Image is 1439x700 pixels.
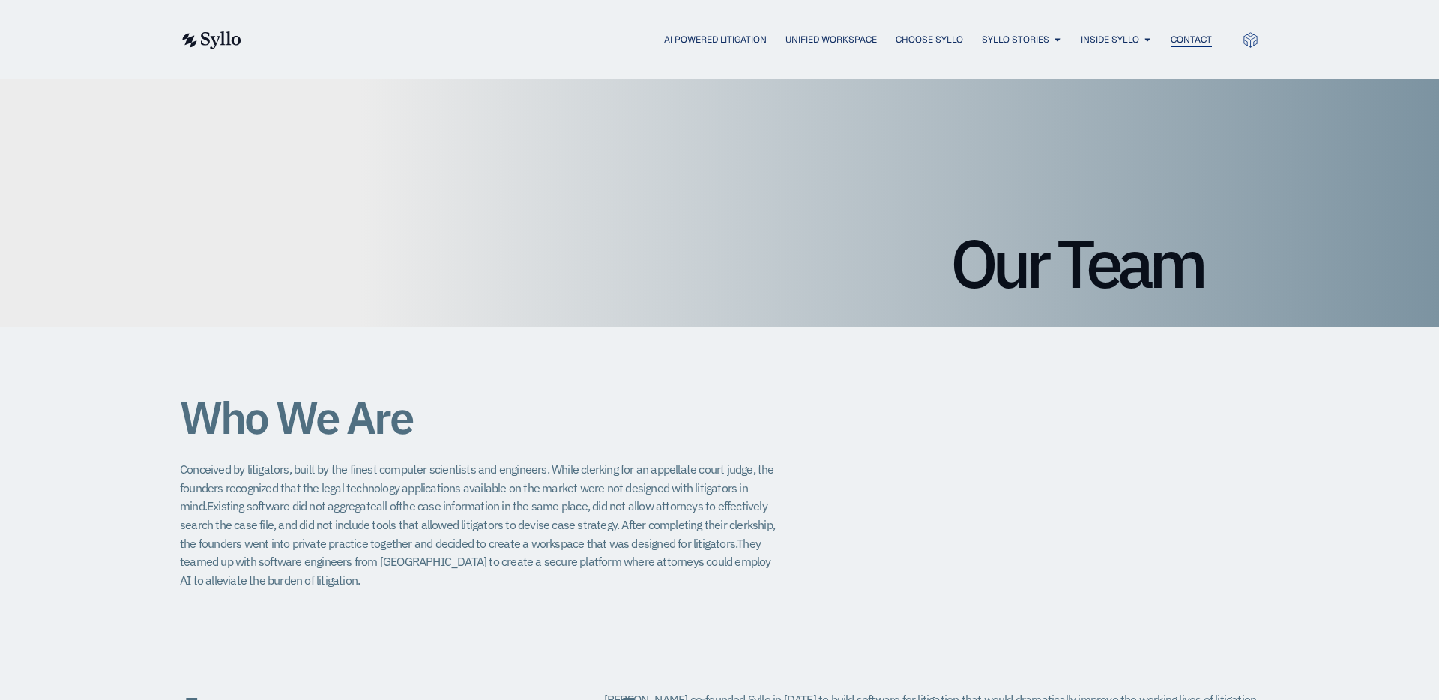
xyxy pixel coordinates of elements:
[896,33,963,46] a: Choose Syllo
[180,498,767,532] span: the case information in the same place, did not allow attorneys to effectively search the case fi...
[180,536,771,588] span: They teamed up with software engineers from [GEOGRAPHIC_DATA] to create a secure platform where a...
[785,33,877,46] a: Unified Workspace
[180,31,241,49] img: syllo
[664,33,767,46] a: AI Powered Litigation
[180,517,775,551] span: After completing their clerkship, the founders went into private practice together and decided to...
[1081,33,1139,46] a: Inside Syllo
[236,229,1203,297] h1: Our Team
[207,498,376,513] span: Existing software did not aggregate
[271,33,1212,47] div: Menu Toggle
[1171,33,1212,46] a: Contact
[180,393,779,442] h1: Who We Are
[982,33,1049,46] a: Syllo Stories
[376,498,399,513] span: all of
[271,33,1212,47] nav: Menu
[180,462,774,513] span: Conceived by litigators, built by the finest computer scientists and engineers. While clerking fo...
